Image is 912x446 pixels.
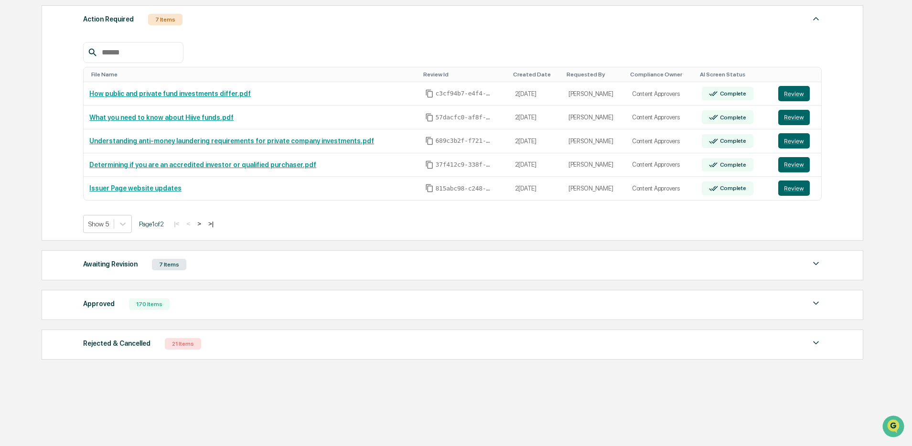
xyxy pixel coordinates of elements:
button: Review [778,110,810,125]
img: caret [810,297,822,309]
span: 57dacfc0-af8f-40ac-b1d4-848c6e3b2a1b [436,114,493,121]
div: Complete [718,161,746,168]
span: Attestations [79,120,118,130]
div: Awaiting Revision [83,258,138,270]
td: [PERSON_NAME] [563,82,626,106]
a: How public and private fund investments differ.pdf [89,90,251,97]
span: Preclearance [19,120,62,130]
div: Toggle SortBy [91,71,415,78]
td: [PERSON_NAME] [563,177,626,200]
a: 🖐️Preclearance [6,117,65,134]
td: Content Approvers [626,153,696,177]
div: Toggle SortBy [630,71,692,78]
iframe: Open customer support [881,414,907,440]
img: 1746055101610-c473b297-6a78-478c-a979-82029cc54cd1 [10,73,27,90]
a: Issuer Page website updates [89,184,182,192]
div: 21 Items [165,338,201,350]
img: caret [810,337,822,349]
div: Toggle SortBy [700,71,769,78]
div: Complete [718,90,746,97]
a: Understanding anti-money laundering requirements for private company investments.pdf [89,137,374,145]
span: 37f412c9-338f-42cb-99a2-e0de738d2756 [436,161,493,169]
a: Determining if you are an accredited investor or qualified purchaser.pdf [89,161,316,169]
td: Content Approvers [626,177,696,200]
div: 7 Items [148,14,182,25]
span: Copy Id [425,137,434,145]
div: Toggle SortBy [513,71,559,78]
td: [PERSON_NAME] [563,129,626,153]
button: |< [171,220,182,228]
div: Complete [718,114,746,121]
button: Review [778,86,810,101]
span: 815abc98-c248-4f62-a147-d06131b3a24d [436,185,493,192]
a: Review [778,86,815,101]
input: Clear [25,43,158,53]
img: caret [810,258,822,269]
td: 2[DATE] [509,129,563,153]
span: c3cf94b7-e4f4-4a11-bdb7-54460614abdc [436,90,493,97]
div: Rejected & Cancelled [83,337,150,350]
button: Review [778,181,810,196]
button: Start new chat [162,76,174,87]
span: Data Lookup [19,138,60,148]
td: [PERSON_NAME] [563,153,626,177]
td: 2[DATE] [509,177,563,200]
button: Review [778,133,810,149]
span: Copy Id [425,184,434,192]
span: Copy Id [425,160,434,169]
div: Toggle SortBy [780,71,817,78]
td: Content Approvers [626,106,696,129]
td: Content Approvers [626,82,696,106]
a: What you need to know about Hiive funds.pdf [89,114,234,121]
button: >| [205,220,216,228]
td: 2[DATE] [509,106,563,129]
div: 7 Items [152,259,186,270]
span: Copy Id [425,89,434,98]
td: 2[DATE] [509,153,563,177]
span: 689c3b2f-f721-43d9-acbb-87360bc1cb55 [436,137,493,145]
div: Action Required [83,13,134,25]
img: caret [810,13,822,24]
div: Toggle SortBy [567,71,622,78]
td: Content Approvers [626,129,696,153]
button: Review [778,157,810,172]
td: 2[DATE] [509,82,563,106]
div: Start new chat [32,73,157,83]
div: Complete [718,138,746,144]
a: 🗄️Attestations [65,117,122,134]
p: How can we help? [10,20,174,35]
a: Review [778,157,815,172]
button: > [194,220,204,228]
span: Page 1 of 2 [139,220,164,228]
div: 🔎 [10,139,17,147]
div: Complete [718,185,746,191]
a: Powered byPylon [67,161,116,169]
a: Review [778,133,815,149]
div: Toggle SortBy [423,71,505,78]
div: 🗄️ [69,121,77,129]
a: Review [778,110,815,125]
button: < [183,220,193,228]
a: Review [778,181,815,196]
div: Approved [83,297,115,310]
span: Pylon [95,162,116,169]
span: Copy Id [425,113,434,122]
div: 170 Items [129,298,170,310]
div: 🖐️ [10,121,17,129]
a: 🔎Data Lookup [6,135,64,152]
div: We're available if you need us! [32,83,121,90]
td: [PERSON_NAME] [563,106,626,129]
